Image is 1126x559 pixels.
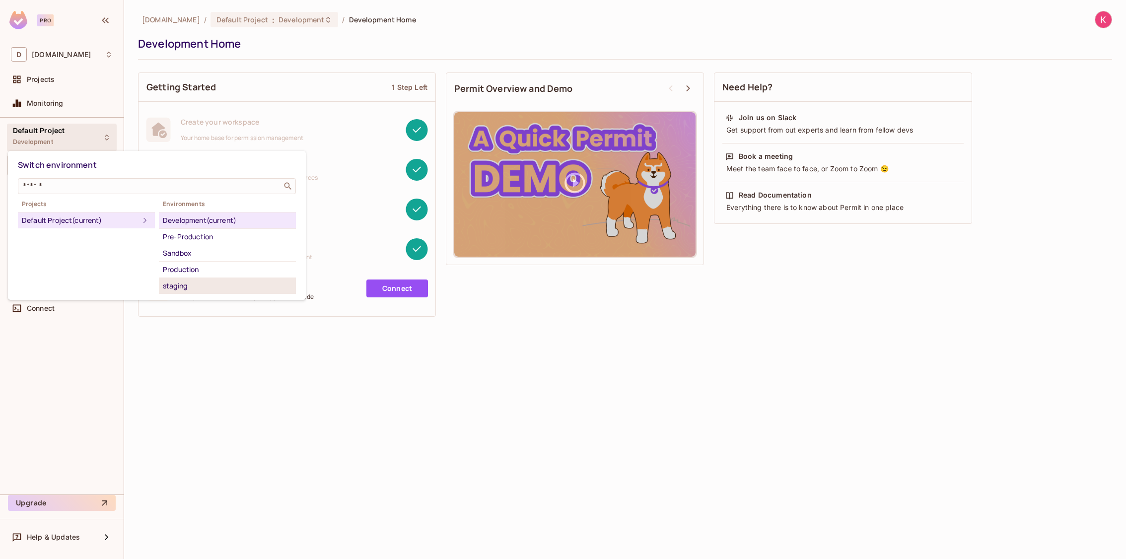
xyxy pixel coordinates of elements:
[163,231,292,243] div: Pre-Production
[18,200,155,208] span: Projects
[159,200,296,208] span: Environments
[22,214,139,226] div: Default Project (current)
[18,159,97,170] span: Switch environment
[163,214,292,226] div: Development (current)
[163,280,292,292] div: staging
[163,264,292,276] div: Production
[163,247,292,259] div: Sandbox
